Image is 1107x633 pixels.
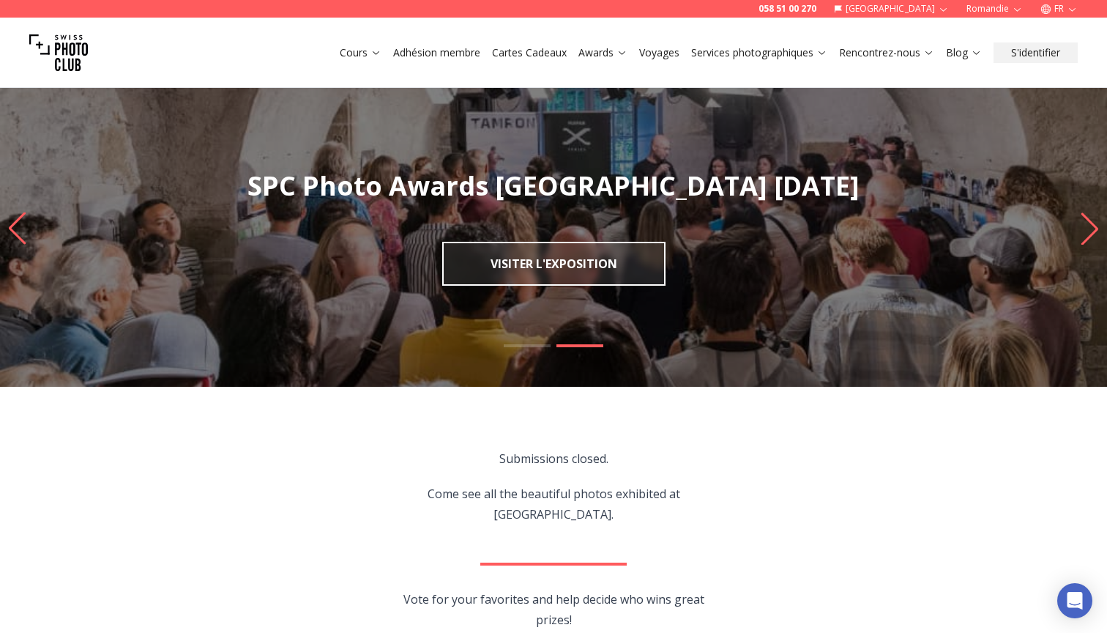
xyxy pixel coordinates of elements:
[833,42,940,63] button: Rencontrez-nous
[578,45,627,60] a: Awards
[486,42,573,63] button: Cartes Cadeaux
[1057,583,1092,618] div: Open Intercom Messenger
[393,45,480,60] a: Adhésion membre
[29,23,88,82] img: Swiss photo club
[946,45,982,60] a: Blog
[691,45,827,60] a: Services photographiques
[492,45,567,60] a: Cartes Cadeaux
[639,45,679,60] a: Voyages
[685,42,833,63] button: Services photographiques
[940,42,988,63] button: Blog
[340,45,381,60] a: Cours
[442,242,666,286] a: Visiter l'exposition
[839,45,934,60] a: Rencontrez-nous
[334,42,387,63] button: Cours
[758,3,816,15] a: 058 51 00 270
[387,484,721,525] p: Come see all the beautiful photos exhibited at [GEOGRAPHIC_DATA].
[387,589,721,630] p: Vote for your favorites and help decide who wins great prizes!
[633,42,685,63] button: Voyages
[387,42,486,63] button: Adhésion membre
[994,42,1078,63] button: S'identifier
[387,448,721,469] p: Submissions closed.
[573,42,633,63] button: Awards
